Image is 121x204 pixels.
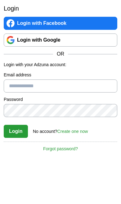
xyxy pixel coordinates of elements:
[53,50,68,58] span: OR
[4,17,117,30] a: Login with Facebook
[33,125,88,135] div: No account?
[4,4,117,13] h2: Login
[4,72,117,78] label: Email address
[4,96,117,103] label: Password
[4,125,28,138] button: Login
[4,34,117,47] a: Login with Google
[4,61,117,68] p: Login with your Adzuna account:
[4,142,117,152] a: Forgot password?
[57,129,88,134] a: Create one now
